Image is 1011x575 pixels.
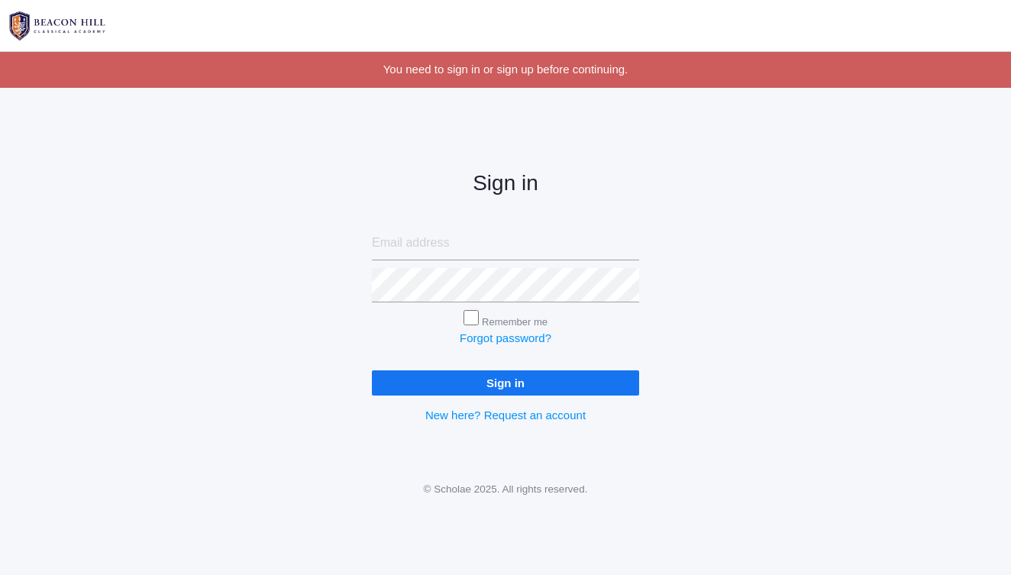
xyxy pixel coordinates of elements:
[372,370,639,396] input: Sign in
[460,331,551,344] a: Forgot password?
[372,226,639,260] input: Email address
[425,409,586,422] a: New here? Request an account
[372,172,639,195] h2: Sign in
[482,316,547,328] label: Remember me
